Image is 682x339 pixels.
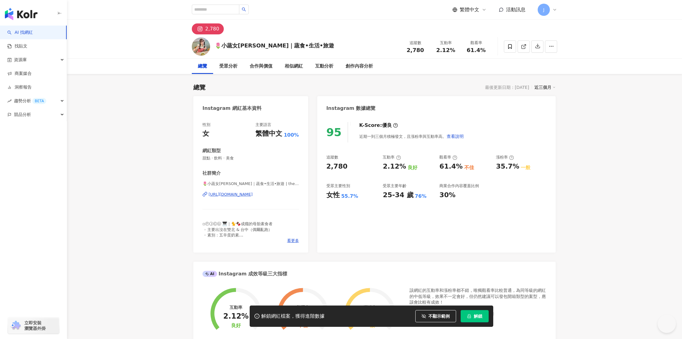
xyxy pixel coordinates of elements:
[467,314,471,318] span: lock
[202,192,299,197] a: [URL][DOMAIN_NAME]
[346,63,373,70] div: 創作內容分析
[193,83,206,92] div: 總覽
[410,288,547,306] div: 該網紅的互動率和漲粉率都不錯，唯獨觀看率比較普通，為同等級的網紅的中低等級，效果不一定會好，但仍然建議可以發包開箱類型的案型，應該會比較有成效！
[506,7,526,12] span: 活動訊息
[467,47,486,53] span: 61.4%
[439,155,457,160] div: 觀看率
[465,40,488,46] div: 觀看率
[415,310,456,322] button: 不顯示範例
[14,53,27,67] span: 資源庫
[202,129,209,138] div: 女
[219,63,237,70] div: 受眾分析
[202,181,299,187] span: 🌷小蔬女[PERSON_NAME]｜蔬食•生活•旅遊 | the_vegetariangirl
[326,190,340,200] div: 女性
[202,271,217,277] div: AI
[192,23,224,34] button: 2,780
[202,170,221,176] div: 社群簡介
[205,25,219,33] div: 2,780
[407,47,424,53] span: 2,780
[202,156,299,161] span: 甜點 · 飲料 · 美食
[261,313,325,320] div: 解鎖網紅檔案，獲得進階數據
[534,83,556,91] div: 近三個月
[14,94,46,108] span: 趨勢分析
[543,6,544,13] span: J
[460,6,479,13] span: 繁體中文
[7,99,12,103] span: rise
[359,130,464,142] div: 近期一到三個月積極發文，且漲粉率與互動率高。
[439,162,462,171] div: 61.4%
[428,314,450,319] span: 不顯示範例
[297,305,309,310] div: 觀看率
[434,40,457,46] div: 互動率
[202,105,262,112] div: Instagram 網紅基本資料
[326,183,350,189] div: 受眾主要性別
[474,314,482,319] span: 解鎖
[383,155,401,160] div: 互動率
[5,8,37,20] img: logo
[461,310,489,322] button: 解鎖
[326,105,376,112] div: Instagram 數據總覽
[215,42,334,49] div: 🌷小蔬女[PERSON_NAME]｜蔬食•生活•旅遊
[255,129,282,138] div: 繁體中文
[496,155,514,160] div: 漲粉率
[287,238,299,243] span: 看更多
[364,305,376,310] div: 漲粉率
[447,134,464,139] span: 查看說明
[7,84,32,90] a: 洞察報告
[7,30,33,36] a: searchAI 找網紅
[446,130,464,142] button: 查看說明
[383,183,406,189] div: 受眾主要年齡
[242,7,246,12] span: search
[326,162,348,171] div: 2,780
[202,122,210,128] div: 性別
[24,320,46,331] span: 立即安裝 瀏覽器外掛
[202,222,280,259] span: ▫ⒻⒿⒸⓊ 🎹｜🐈🍫成癮的母胎素食者 ▫️主要出沒在雙北 & 台中（偶爾亂跑） ▫️素別：五辛蛋奶素 📷： @missgina.2002 📧：[DOMAIN_NAME][EMAIL_ADDRES...
[10,321,22,330] img: chrome extension
[359,122,398,129] div: K-Score :
[284,132,299,138] span: 100%
[382,122,392,129] div: 優良
[439,190,455,200] div: 30%
[198,63,207,70] div: 總覽
[209,192,253,197] div: [URL][DOMAIN_NAME]
[192,37,210,56] img: KOL Avatar
[230,305,242,310] div: 互動率
[202,148,221,154] div: 網紅類型
[415,193,427,200] div: 76%
[439,183,479,189] div: 商業合作內容覆蓋比例
[521,164,530,171] div: 一般
[255,122,271,128] div: 主要語言
[496,162,519,171] div: 35.7%
[14,108,31,121] span: 競品分析
[32,98,46,104] div: BETA
[383,162,406,171] div: 2.12%
[8,317,59,334] a: chrome extension立即安裝 瀏覽器外掛
[408,164,417,171] div: 良好
[464,164,474,171] div: 不佳
[285,63,303,70] div: 相似網紅
[315,63,333,70] div: 互動分析
[485,85,529,90] div: 最後更新日期：[DATE]
[326,126,342,138] div: 95
[7,71,32,77] a: 商案媒合
[7,43,27,49] a: 找貼文
[341,193,358,200] div: 55.7%
[326,155,338,160] div: 追蹤數
[383,190,413,200] div: 25-34 歲
[202,271,287,277] div: Instagram 成效等級三大指標
[436,47,455,53] span: 2.12%
[404,40,427,46] div: 追蹤數
[250,63,272,70] div: 合作與價值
